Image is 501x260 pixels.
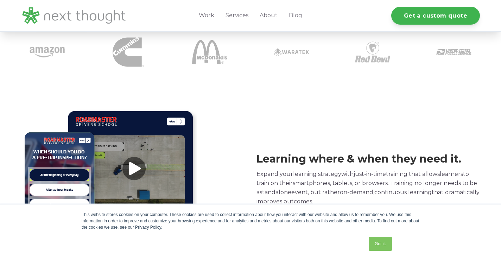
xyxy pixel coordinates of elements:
[256,153,480,165] h3: Learning where & when they need it.
[256,170,480,206] p: Expand your with training that allows to train on their , tablets, or browsers. Training no longe...
[369,237,392,251] a: Got it.
[440,171,463,177] span: learners
[436,34,471,70] img: USPS
[355,34,390,70] img: Red Devil
[293,171,341,177] span: learning strategy
[113,36,144,68] img: Cummins
[82,211,419,230] div: This website stores cookies on your computer. These cookies are used to collect information about...
[274,34,309,70] img: Waratek logo
[340,189,373,196] span: on-demand
[374,189,432,196] span: continuous learning
[391,7,480,25] a: Get a custom quote
[30,34,65,70] img: amazon-1
[260,189,291,196] span: standalone
[354,171,386,177] span: just-in-time
[293,180,330,186] span: smartphones
[192,34,227,70] img: McDonalds 1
